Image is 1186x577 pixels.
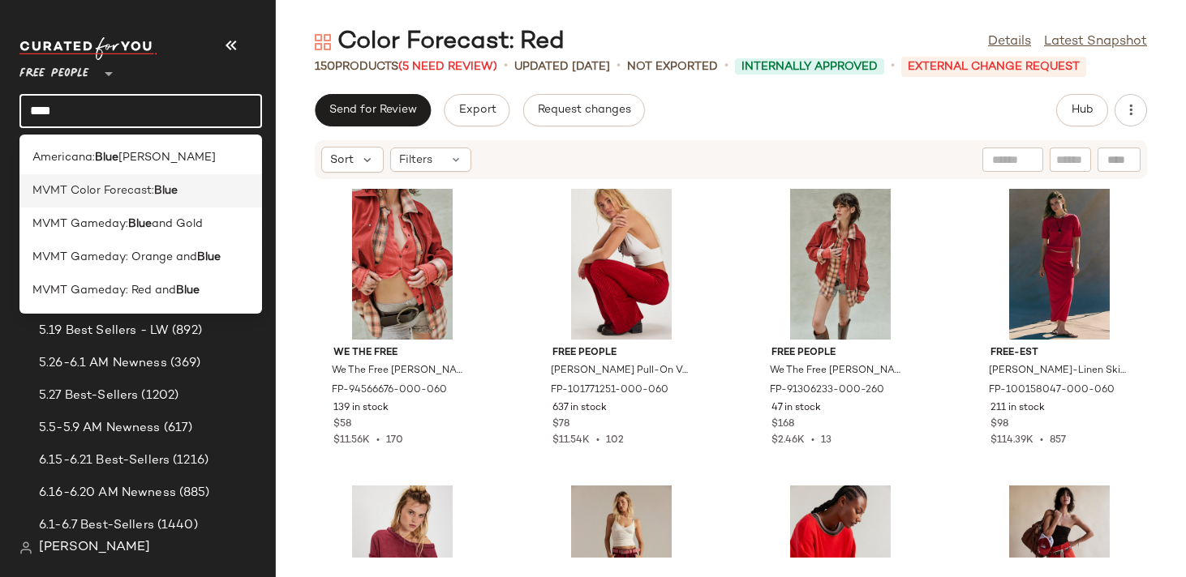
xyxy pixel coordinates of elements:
span: 13 [821,435,831,446]
span: • [504,57,508,76]
button: Hub [1056,94,1108,126]
span: • [724,57,728,76]
span: (5 Need Review) [398,61,497,73]
span: FP-101771251-000-060 [551,383,668,398]
img: 94566676_060_0 [320,189,484,340]
p: External Change Request [901,57,1086,77]
span: 6.16-6.20 AM Newness [39,484,176,502]
span: • [617,57,621,76]
img: svg%3e [19,541,32,554]
span: FP-91306233-000-260 [770,383,884,398]
div: Products [315,58,497,75]
span: 5.27 Best-Sellers [39,387,138,405]
span: 102 [606,435,624,446]
b: Blue [95,149,118,166]
span: 6.15-6.21 Best-Sellers [39,451,170,470]
span: MVMT Gameday: Red and [32,282,176,299]
b: Blue [154,182,178,199]
span: • [590,435,606,446]
a: Details [988,32,1031,52]
span: (369) [167,354,201,373]
b: Blue [128,216,152,233]
span: Internally Approved [741,58,878,75]
span: [PERSON_NAME]-Linen Skirt Set by free-est at Free People in Red, Size: XL [989,364,1127,378]
span: 857 [1050,435,1066,446]
span: Filters [399,152,432,169]
span: 637 in stock [552,401,607,416]
span: $58 [333,417,351,432]
span: We The Free [PERSON_NAME] Vegan Suede Jacket by Free People in Red, Size: XS [770,364,908,378]
span: Free People [771,346,909,361]
span: Request changes [537,104,631,117]
span: MVMT Gameday: [32,216,128,233]
span: • [1033,435,1050,446]
span: (1202) [138,387,178,405]
img: svg%3e [315,34,331,50]
span: 150 [315,61,335,73]
span: $78 [552,417,569,432]
span: $168 [771,417,794,432]
div: Color Forecast: Red [315,26,565,58]
b: Blue [176,282,200,299]
button: Send for Review [315,94,431,126]
span: $11.56K [333,435,370,446]
span: 170 [386,435,403,446]
span: Send for Review [329,104,417,117]
span: $2.46K [771,435,805,446]
span: $11.54K [552,435,590,446]
span: 139 in stock [333,401,389,416]
span: MVMT Gameday: Orange and [32,249,197,266]
p: updated [DATE] [514,58,610,75]
span: and Gold [152,216,203,233]
img: 100158047_060_a [978,189,1141,340]
span: 5.26-6.1 AM Newness [39,354,167,373]
span: 6.1-6.7 Best-Sellers [39,516,154,535]
span: • [891,57,895,76]
span: We The Free [333,346,471,361]
span: Hub [1071,104,1094,117]
img: cfy_white_logo.C9jOOHJF.svg [19,37,157,60]
span: • [805,435,821,446]
span: $98 [990,417,1008,432]
span: (1216) [170,451,208,470]
span: [PERSON_NAME] Pull-On Velvet Pants by Free People in Red, Size: M Short [551,364,689,378]
span: 47 in stock [771,401,821,416]
span: (1440) [154,516,198,535]
span: free-est [990,346,1128,361]
span: 5.5-5.9 AM Newness [39,419,161,438]
span: Americana: [32,149,95,166]
span: 211 in stock [990,401,1045,416]
span: Free People [552,346,690,361]
span: Free People [19,55,89,84]
span: MVMT Color Forecast: [32,182,154,199]
span: 5.19 Best Sellers - LW [39,322,169,340]
p: Not Exported [627,58,718,75]
b: Blue [197,249,221,266]
span: FP-100158047-000-060 [989,383,1115,398]
span: [PERSON_NAME] [39,538,150,558]
img: 91306233_260_0 [758,189,922,340]
span: We The Free [PERSON_NAME] Pointelle Cardi at Free People in Red, Size: XS [332,364,470,378]
span: • [370,435,386,446]
span: Sort [330,152,354,169]
span: (892) [169,322,202,340]
span: (617) [161,419,193,438]
span: [PERSON_NAME] [118,149,216,166]
button: Request changes [523,94,645,126]
span: FP-94566676-000-060 [332,383,447,398]
span: Export [458,104,496,117]
button: Export [444,94,509,126]
img: 101771251_060_a [539,189,703,340]
span: $114.39K [990,435,1033,446]
a: Latest Snapshot [1044,32,1147,52]
span: (885) [176,484,210,502]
